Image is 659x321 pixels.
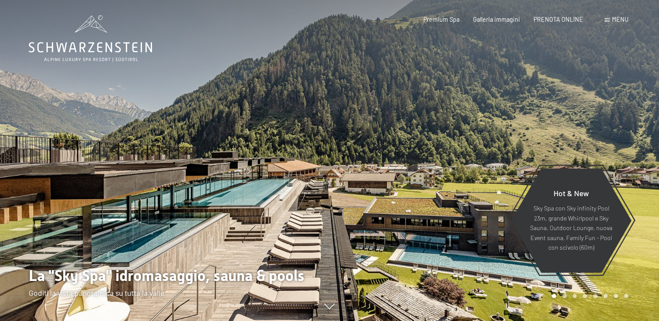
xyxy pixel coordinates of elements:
span: Menu [612,16,629,23]
a: Premium Spa [423,16,460,23]
div: Carousel Page 3 [573,294,577,298]
a: Hot & New Sky Spa con Sky infinity Pool 23m, grande Whirlpool e Sky Sauna, Outdoor Lounge, nuova ... [510,168,632,273]
div: Carousel Page 4 [583,294,587,298]
div: Carousel Pagination [549,294,628,298]
a: Galleria immagini [473,16,520,23]
div: Carousel Page 7 [614,294,618,298]
div: Carousel Page 1 (Current Slide) [552,294,556,298]
div: Carousel Page 6 [604,294,608,298]
span: Hot & New [554,188,589,198]
div: Carousel Page 8 [624,294,629,298]
div: Carousel Page 5 [593,294,598,298]
p: Sky Spa con Sky infinity Pool 23m, grande Whirlpool e Sky Sauna, Outdoor Lounge, nuova Event saun... [530,204,613,253]
a: PRENOTA ONLINE [534,16,583,23]
div: Carousel Page 2 [562,294,567,298]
